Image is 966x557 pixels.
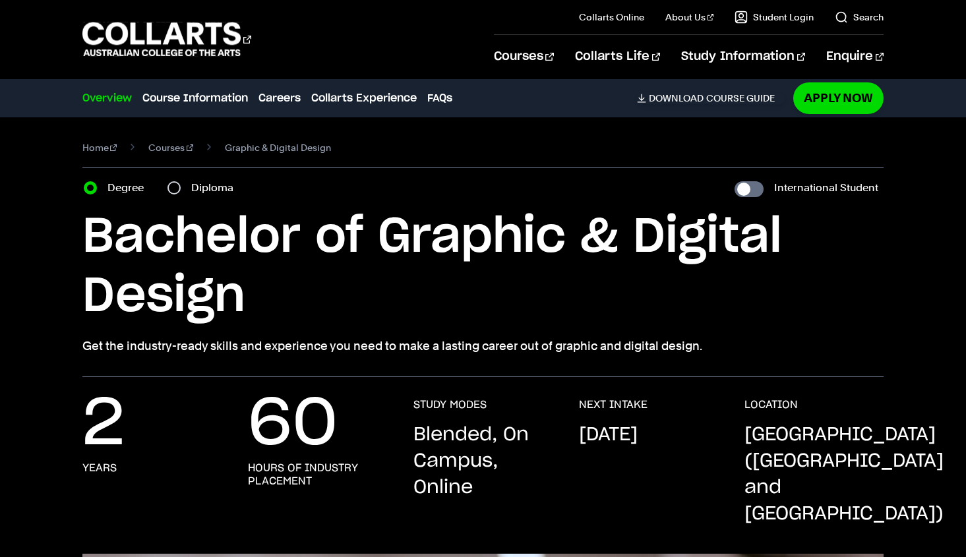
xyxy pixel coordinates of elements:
[681,35,805,78] a: Study Information
[225,138,331,157] span: Graphic & Digital Design
[649,92,704,104] span: Download
[311,90,417,106] a: Collarts Experience
[665,11,714,24] a: About Us
[579,398,648,411] h3: NEXT INTAKE
[148,138,193,157] a: Courses
[575,35,660,78] a: Collarts Life
[82,138,117,157] a: Home
[248,461,387,488] h3: hours of industry placement
[579,422,638,448] p: [DATE]
[735,11,814,24] a: Student Login
[793,82,884,113] a: Apply Now
[107,179,152,197] label: Degree
[82,90,132,106] a: Overview
[744,422,944,527] p: [GEOGRAPHIC_DATA] ([GEOGRAPHIC_DATA] and [GEOGRAPHIC_DATA])
[494,35,554,78] a: Courses
[579,11,644,24] a: Collarts Online
[744,398,798,411] h3: LOCATION
[248,398,338,451] p: 60
[191,179,241,197] label: Diploma
[82,20,251,58] div: Go to homepage
[413,422,553,501] p: Blended, On Campus, Online
[142,90,248,106] a: Course Information
[774,179,878,197] label: International Student
[826,35,884,78] a: Enquire
[82,208,884,326] h1: Bachelor of Graphic & Digital Design
[258,90,301,106] a: Careers
[413,398,487,411] h3: STUDY MODES
[82,398,125,451] p: 2
[82,337,884,355] p: Get the industry-ready skills and experience you need to make a lasting career out of graphic and...
[82,461,117,475] h3: years
[637,92,785,104] a: DownloadCourse Guide
[835,11,884,24] a: Search
[427,90,452,106] a: FAQs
